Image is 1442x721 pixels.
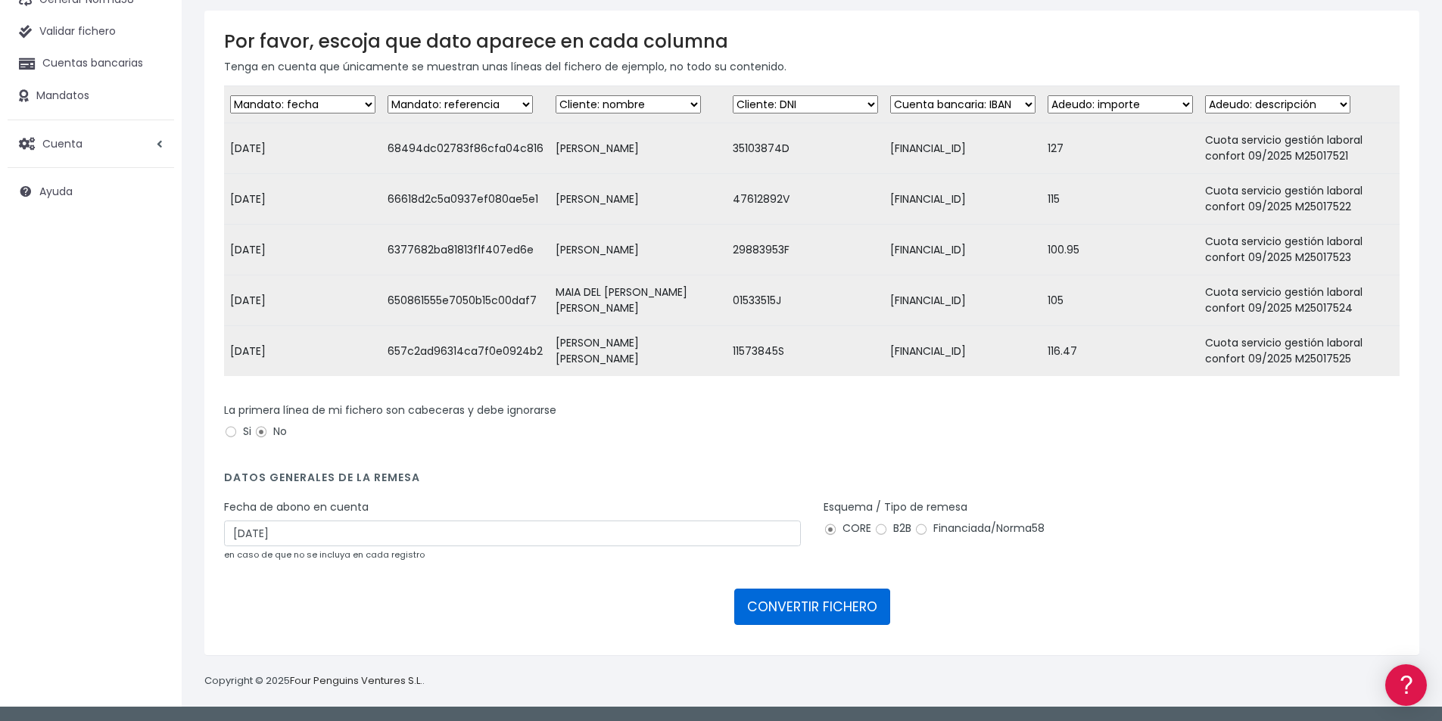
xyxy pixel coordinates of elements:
[224,402,556,418] label: La primera línea de mi fichero son cabeceras y debe ignorarse
[8,16,174,48] a: Validar fichero
[1199,174,1400,225] td: Cuota servicio gestión laboral confort 09/2025 M25017522
[824,499,967,515] label: Esquema / Tipo de remesa
[15,129,288,152] a: Información general
[204,673,425,689] p: Copyright © 2025 .
[224,275,382,326] td: [DATE]
[224,549,425,561] small: en caso de que no se incluya en cada registro
[824,521,871,536] label: CORE
[550,123,727,174] td: [PERSON_NAME]
[884,275,1042,326] td: [FINANCIAL_ID]
[15,405,288,431] button: Contáctanos
[1042,275,1199,326] td: 105
[1199,123,1400,174] td: Cuota servicio gestión laboral confort 09/2025 M25017521
[734,589,890,625] button: CONVERTIR FICHERO
[224,123,382,174] td: [DATE]
[8,80,174,112] a: Mandatos
[15,325,288,348] a: General
[42,135,83,151] span: Cuenta
[1042,123,1199,174] td: 127
[224,58,1400,75] p: Tenga en cuenta que únicamente se muestran unas líneas del fichero de ejemplo, no todo su contenido.
[8,48,174,79] a: Cuentas bancarias
[224,424,251,440] label: Si
[290,673,422,688] a: Four Penguins Ventures S.L.
[8,128,174,160] a: Cuenta
[382,275,550,326] td: 650861555e7050b15c00daf7
[39,184,73,199] span: Ayuda
[15,105,288,120] div: Información general
[224,499,369,515] label: Fecha de abono en cuenta
[15,300,288,315] div: Facturación
[15,215,288,238] a: Problemas habituales
[15,387,288,410] a: API
[727,225,884,275] td: 29883953F
[1199,225,1400,275] td: Cuota servicio gestión laboral confort 09/2025 M25017523
[224,30,1400,52] h3: Por favor, escoja que dato aparece en cada columna
[884,225,1042,275] td: [FINANCIAL_ID]
[15,191,288,215] a: Formatos
[1042,174,1199,225] td: 115
[550,174,727,225] td: [PERSON_NAME]
[884,174,1042,225] td: [FINANCIAL_ID]
[208,436,291,450] a: POWERED BY ENCHANT
[224,225,382,275] td: [DATE]
[382,174,550,225] td: 66618d2c5a0937ef080ae5e1
[15,167,288,182] div: Convertir ficheros
[382,326,550,377] td: 657c2ad96314ca7f0e0924b2
[254,424,287,440] label: No
[15,262,288,285] a: Perfiles de empresas
[1199,326,1400,377] td: Cuota servicio gestión laboral confort 09/2025 M25017525
[15,363,288,378] div: Programadores
[550,275,727,326] td: MAIA DEL [PERSON_NAME] [PERSON_NAME]
[1199,275,1400,326] td: Cuota servicio gestión laboral confort 09/2025 M25017524
[382,123,550,174] td: 68494dc02783f86cfa04c816
[224,174,382,225] td: [DATE]
[8,176,174,207] a: Ayuda
[884,123,1042,174] td: [FINANCIAL_ID]
[15,238,288,262] a: Videotutoriales
[224,471,1400,492] h4: Datos generales de la remesa
[727,123,884,174] td: 35103874D
[224,326,382,377] td: [DATE]
[884,326,1042,377] td: [FINANCIAL_ID]
[550,225,727,275] td: [PERSON_NAME]
[727,275,884,326] td: 01533515J
[1042,326,1199,377] td: 116.47
[727,326,884,377] td: 11573845S
[382,225,550,275] td: 6377682ba81813f1f407ed6e
[727,174,884,225] td: 47612892V
[874,521,911,536] label: B2B
[914,521,1045,536] label: Financiada/Norma58
[550,326,727,377] td: [PERSON_NAME] [PERSON_NAME]
[1042,225,1199,275] td: 100.95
